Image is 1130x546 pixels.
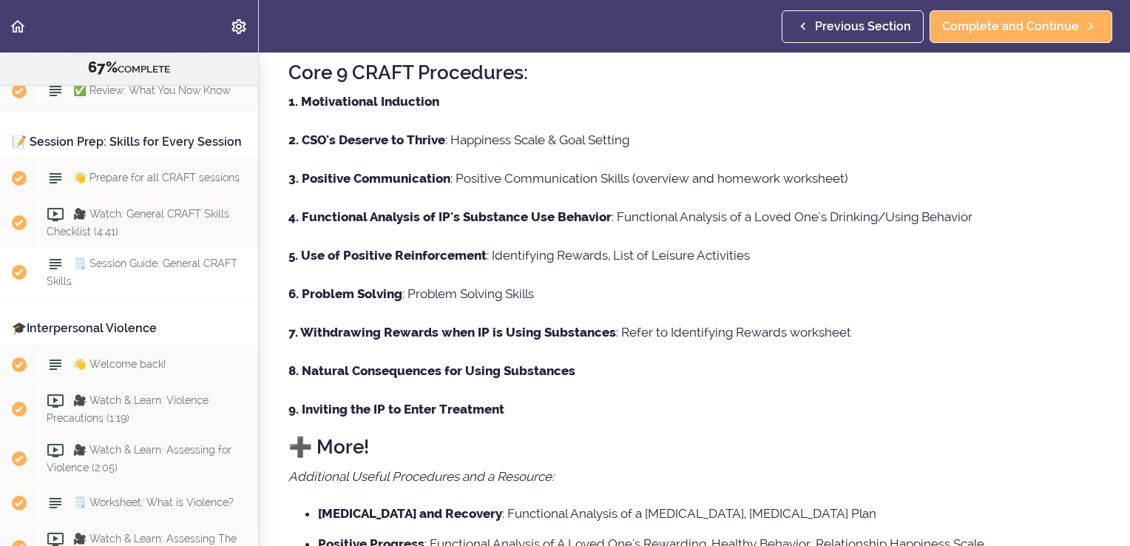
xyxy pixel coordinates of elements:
span: 🗒️ Worksheet: What is Violence? [73,497,234,509]
strong: 3. Positive Communication [288,171,450,186]
p: : Happiness Scale & Goal Setting [288,129,1100,151]
span: Previous Section [815,18,911,36]
span: Complete and Continue [942,18,1079,36]
h2: ➕ More! [288,437,1100,458]
strong: 2. CSO's Deserve to Thrive [288,132,445,147]
span: 🗒️ Session Guide: General CRAFT Skills [47,258,237,287]
p: : Positive Communication Skills (overview and homework worksheet) [288,167,1100,189]
span: ✅ Review: What You Now Know [73,85,230,97]
span: 👋 Prepare for all CRAFT sessions [73,172,240,184]
a: Complete and Continue [930,10,1112,43]
strong: 7. Withdrawing Rewards when IP is Using Substances [288,325,616,340]
strong: 1. Motivational Induction [288,94,439,109]
strong: 6. Problem Solving [288,286,402,301]
p: : Refer to Identifying Rewards worksheet [288,321,1100,343]
strong: 4. Functional Analysis of IP's Substance Use Behavior [288,209,612,224]
em: Additional Useful Procedures and a Resource: [288,469,554,484]
svg: Settings Menu [230,18,248,36]
p: : Functional Analysis of a Loved One's Drinking/Using Behavior [288,206,1100,228]
svg: Back to course curriculum [9,18,27,36]
span: 67% [88,58,118,76]
a: Previous Section [782,10,924,43]
div: COMPLETE [18,58,240,78]
span: 🎥 Watch & Learn: Violence Precautions (1:19) [47,395,209,424]
strong: 9. Inviting the IP to Enter Treatment [288,402,504,417]
span: 🎥 Watch: General CRAFT Skills Checklist (4:41) [47,209,229,237]
span: 🎥 Watch & Learn: Assessing for Violence (2:05) [47,445,231,473]
p: : Identifying Rewards, List of Leisure Activities [288,244,1100,266]
p: : Problem Solving Skills [288,283,1100,305]
strong: 8. Natural Consequences for Using Substances [288,363,575,378]
strong: [MEDICAL_DATA] and Recovery [318,506,502,521]
span: 👋 Welcome back! [73,359,166,371]
strong: 5. Use of Positive Reinforcement [288,248,487,263]
li: : Functional Analysis of a [MEDICAL_DATA], [MEDICAL_DATA] Plan [318,504,1100,523]
h2: Core 9 CRAFT Procedures: [288,62,1100,84]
